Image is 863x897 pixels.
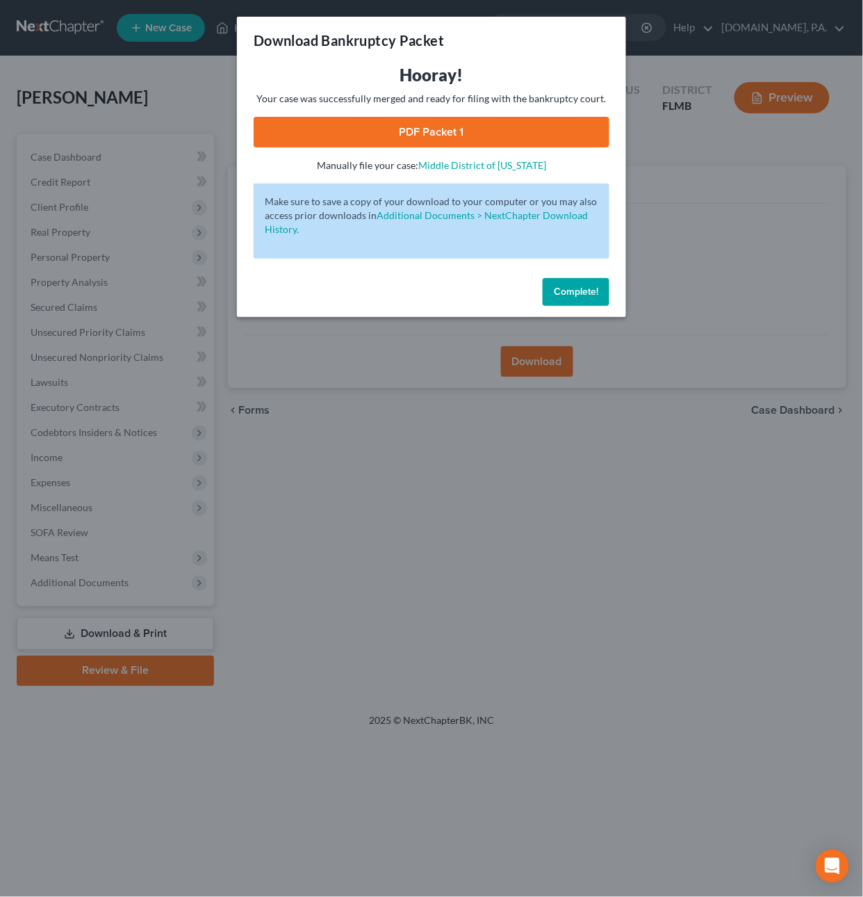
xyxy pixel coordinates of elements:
[816,850,849,883] div: Open Intercom Messenger
[254,64,609,86] h3: Hooray!
[254,117,609,147] a: PDF Packet 1
[254,31,444,50] h3: Download Bankruptcy Packet
[265,209,588,235] a: Additional Documents > NextChapter Download History.
[418,159,546,171] a: Middle District of [US_STATE]
[254,92,609,106] p: Your case was successfully merged and ready for filing with the bankruptcy court.
[543,278,609,306] button: Complete!
[554,286,598,298] span: Complete!
[254,159,609,172] p: Manually file your case:
[265,195,598,236] p: Make sure to save a copy of your download to your computer or you may also access prior downloads in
